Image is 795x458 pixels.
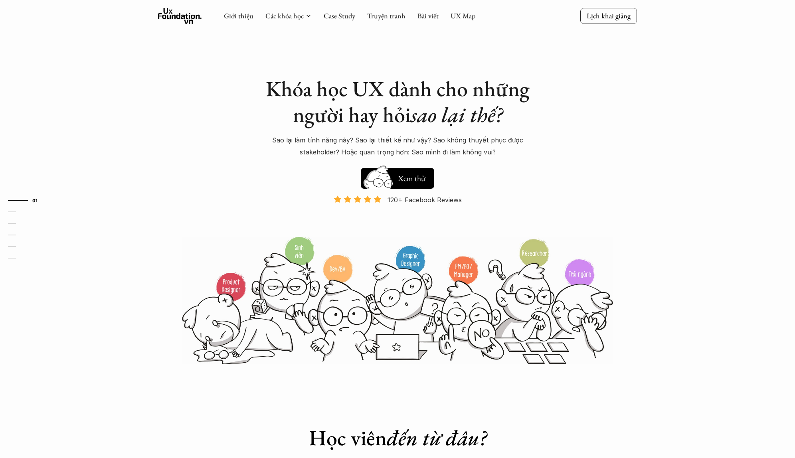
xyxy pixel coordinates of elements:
[411,101,502,128] em: sao lại thế?
[224,11,253,20] a: Giới thiệu
[397,173,426,184] h5: Xem thử
[32,197,38,203] strong: 01
[387,424,486,452] em: đến từ đâu?
[587,11,631,20] p: Lịch khai giảng
[258,425,537,451] h1: Học viên
[580,8,637,24] a: Lịch khai giảng
[8,195,46,205] a: 01
[388,194,462,206] p: 120+ Facebook Reviews
[326,195,469,235] a: 120+ Facebook Reviews
[258,76,537,128] h1: Khóa học UX dành cho những người hay hỏi
[417,11,439,20] a: Bài viết
[367,11,405,20] a: Truyện tranh
[451,11,476,20] a: UX Map
[324,11,355,20] a: Case Study
[361,164,434,189] a: Xem thử
[258,134,537,158] p: Sao lại làm tính năng này? Sao lại thiết kế như vậy? Sao không thuyết phục được stakeholder? Hoặc...
[265,11,304,20] a: Các khóa học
